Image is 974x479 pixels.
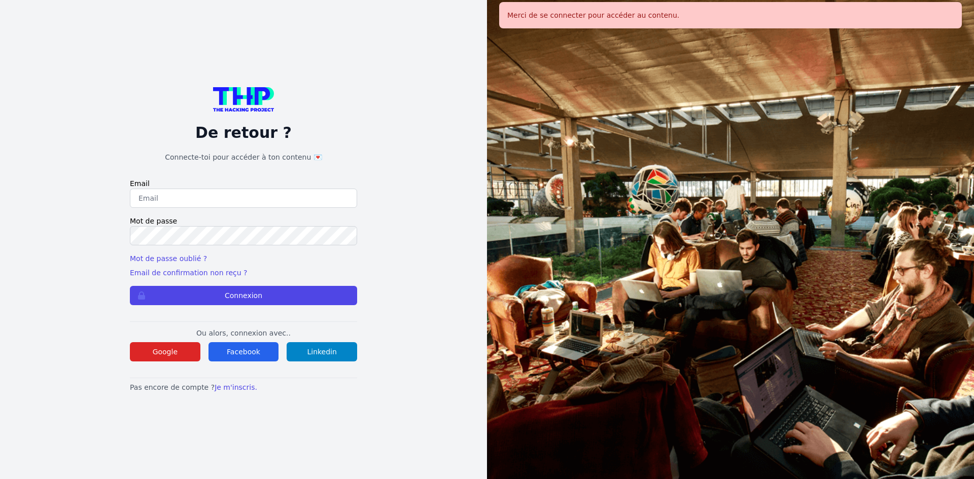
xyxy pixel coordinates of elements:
[130,286,357,305] button: Connexion
[130,178,357,189] label: Email
[287,342,357,361] button: Linkedin
[130,254,207,263] a: Mot de passe oublié ?
[213,87,274,112] img: logo
[130,342,200,361] button: Google
[208,342,279,361] button: Facebook
[215,383,257,391] a: Je m'inscris.
[130,152,357,162] h1: Connecte-toi pour accéder à ton contenu 💌
[499,2,962,28] div: Merci de se connecter pour accéder au contenu.
[130,216,357,226] label: Mot de passe
[130,382,357,392] p: Pas encore de compte ?
[130,328,357,338] p: Ou alors, connexion avec..
[130,124,357,142] p: De retour ?
[130,189,357,208] input: Email
[130,269,247,277] a: Email de confirmation non reçu ?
